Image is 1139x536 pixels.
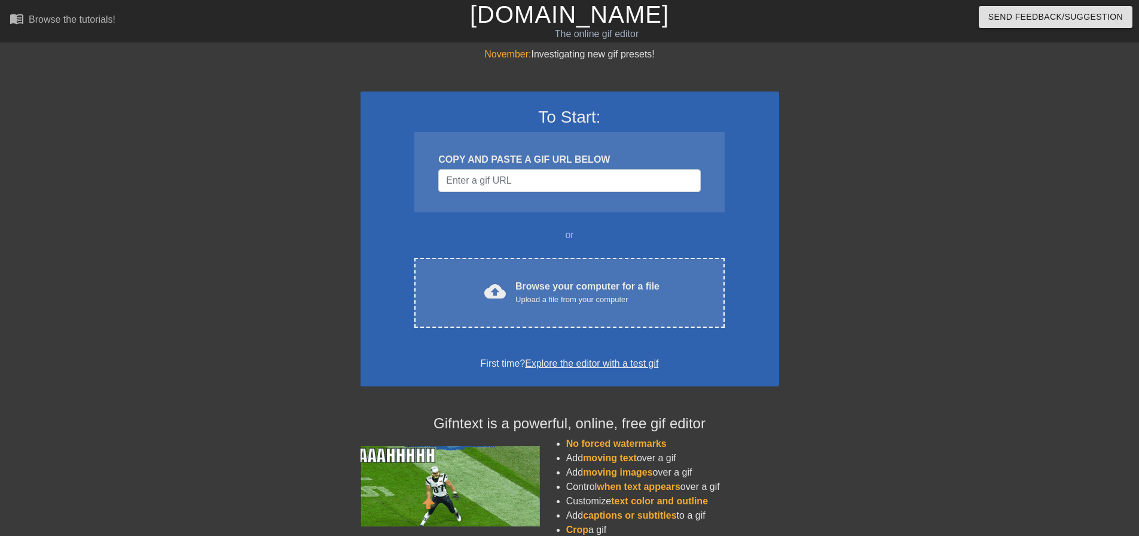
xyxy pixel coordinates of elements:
[361,415,779,433] h4: Gifntext is a powerful, online, free gif editor
[361,47,779,62] div: Investigating new gif presets!
[566,508,779,523] li: Add to a gif
[515,294,659,306] div: Upload a file from your computer
[611,496,708,506] span: text color and outline
[10,11,24,26] span: menu_book
[29,14,115,25] div: Browse the tutorials!
[566,438,667,449] span: No forced watermarks
[979,6,1132,28] button: Send Feedback/Suggestion
[392,228,748,242] div: or
[376,107,764,127] h3: To Start:
[10,11,115,30] a: Browse the tutorials!
[597,482,680,492] span: when text appears
[484,49,531,59] span: November:
[470,1,669,28] a: [DOMAIN_NAME]
[583,453,637,463] span: moving text
[438,153,700,167] div: COPY AND PASTE A GIF URL BELOW
[566,525,588,535] span: Crop
[438,169,700,192] input: Username
[988,10,1123,25] span: Send Feedback/Suggestion
[525,358,658,368] a: Explore the editor with a test gif
[583,467,652,477] span: moving images
[566,494,779,508] li: Customize
[566,465,779,480] li: Add over a gif
[566,480,779,494] li: Control over a gif
[484,281,506,302] span: cloud_upload
[515,279,659,306] div: Browse your computer for a file
[566,451,779,465] li: Add over a gif
[386,27,808,41] div: The online gif editor
[361,446,540,526] img: football_small.gif
[376,357,764,371] div: First time?
[583,510,676,520] span: captions or subtitles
